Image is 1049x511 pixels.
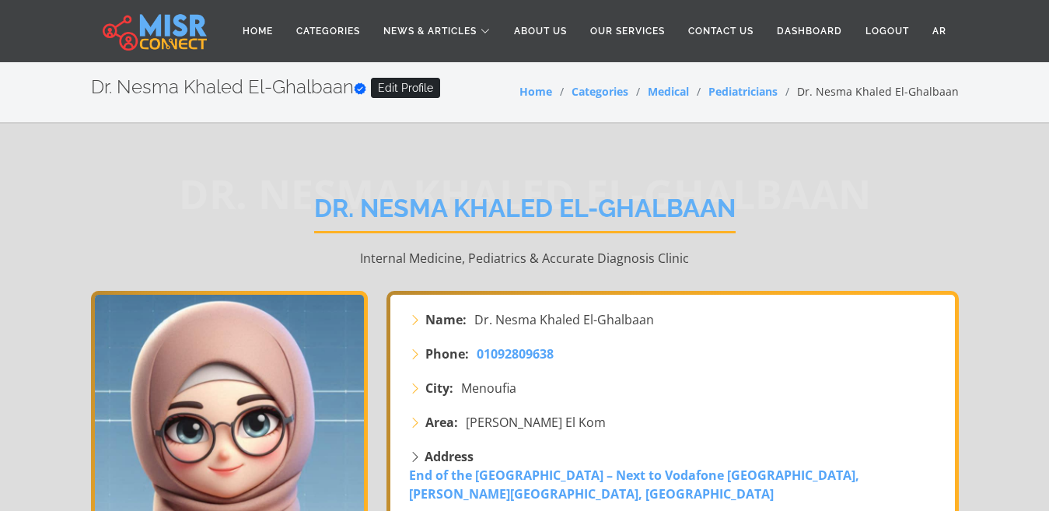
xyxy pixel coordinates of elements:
a: Home [231,16,285,46]
p: Internal Medicine, Pediatrics & Accurate Diagnosis Clinic [91,249,959,268]
img: main.misr_connect [103,12,207,51]
strong: Address [425,448,474,465]
span: 01092809638 [477,345,554,362]
h1: Dr. Nesma Khaled El-Ghalbaan [314,194,736,233]
a: End of the [GEOGRAPHIC_DATA] – Next to Vodafone [GEOGRAPHIC_DATA], [PERSON_NAME][GEOGRAPHIC_DATA]... [409,467,859,502]
a: Categories [572,84,628,99]
a: 01092809638 [477,345,554,363]
strong: Phone: [425,345,469,363]
a: Categories [285,16,372,46]
span: [PERSON_NAME] El Kom [466,413,606,432]
span: Menoufia [461,379,516,397]
a: AR [921,16,958,46]
a: Our Services [579,16,677,46]
a: About Us [502,16,579,46]
strong: City: [425,379,453,397]
strong: Area: [425,413,458,432]
a: Home [519,84,552,99]
a: Dashboard [765,16,854,46]
svg: Verified account [354,82,366,95]
a: Contact Us [677,16,765,46]
strong: Name: [425,310,467,329]
a: Medical [648,84,689,99]
a: Edit Profile [371,78,440,98]
a: Logout [854,16,921,46]
a: Pediatricians [708,84,778,99]
span: News & Articles [383,24,477,38]
li: Dr. Nesma Khaled El-Ghalbaan [778,83,959,100]
span: Dr. Nesma Khaled El-Ghalbaan [474,310,654,329]
h2: Dr. Nesma Khaled El-Ghalbaan [91,76,440,99]
a: News & Articles [372,16,502,46]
